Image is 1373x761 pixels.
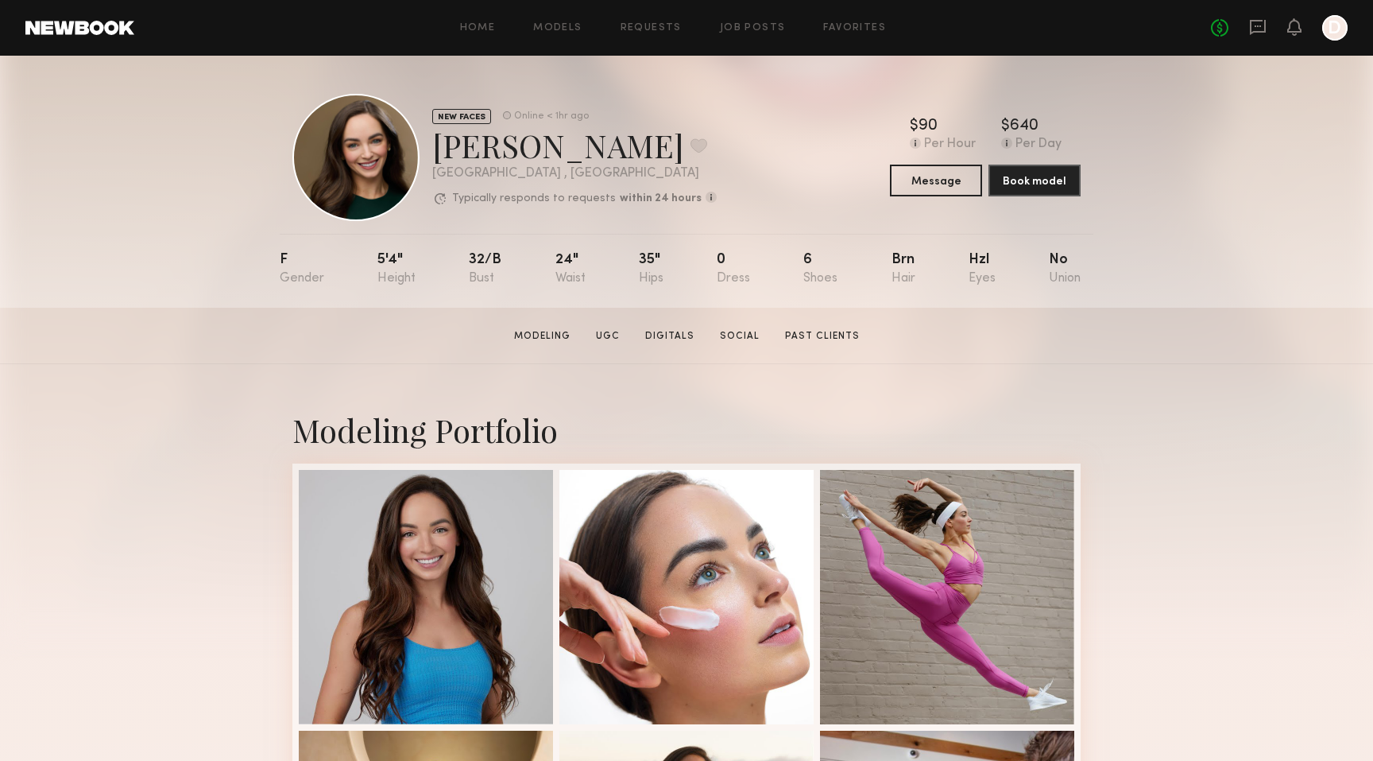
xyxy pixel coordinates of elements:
div: Brn [891,253,915,285]
a: Past Clients [779,329,866,344]
a: Favorites [823,23,886,33]
a: UGC [590,329,626,344]
div: Modeling Portfolio [292,409,1081,451]
a: Social [714,329,766,344]
div: $ [1001,118,1010,134]
a: Models [533,23,582,33]
div: F [280,253,324,285]
div: NEW FACES [432,109,491,124]
a: Job Posts [720,23,786,33]
div: 6 [803,253,837,285]
button: Message [890,165,982,196]
div: 35" [639,253,663,285]
div: 0 [717,253,750,285]
a: Digitals [639,329,701,344]
div: 90 [919,118,938,134]
a: D [1322,15,1348,41]
div: 24" [555,253,586,285]
div: 640 [1010,118,1038,134]
div: $ [910,118,919,134]
div: 5'4" [377,253,416,285]
div: 32/b [469,253,501,285]
div: No [1049,253,1081,285]
b: within 24 hours [620,193,702,204]
p: Typically responds to requests [452,193,616,204]
div: [GEOGRAPHIC_DATA] , [GEOGRAPHIC_DATA] [432,167,717,181]
button: Book model [988,165,1081,196]
a: Requests [621,23,682,33]
div: Hzl [969,253,996,285]
a: Modeling [508,329,577,344]
a: Home [460,23,496,33]
div: [PERSON_NAME] [432,124,717,166]
div: Per Day [1015,138,1062,152]
div: Per Hour [924,138,976,152]
div: Online < 1hr ago [514,111,589,122]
